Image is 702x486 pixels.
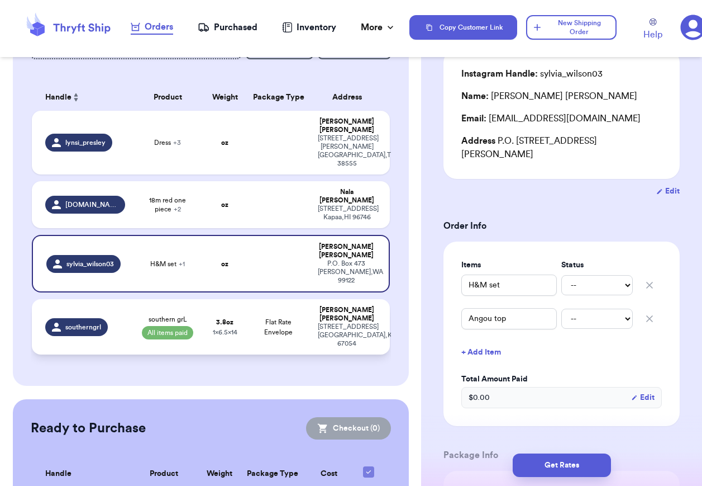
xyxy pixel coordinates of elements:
[461,134,662,161] div: P.O. [STREET_ADDRESS][PERSON_NAME]
[131,20,173,35] a: Orders
[282,21,336,34] a: Inventory
[526,15,617,40] button: New Shipping Order
[643,18,662,41] a: Help
[65,323,101,332] span: southerngrl
[409,15,517,40] button: Copy Customer Link
[318,306,376,323] div: [PERSON_NAME] [PERSON_NAME]
[318,205,376,221] div: [STREET_ADDRESS] Kapaa , HI 96746
[71,91,80,104] button: Sort ascending
[461,92,489,101] span: Name:
[45,92,71,103] span: Handle
[173,139,181,146] span: + 3
[221,261,228,267] strong: oz
[443,219,680,233] h3: Order Info
[154,138,181,147] span: Dress
[461,136,495,145] span: Address
[457,340,666,365] button: + Add Item
[150,259,185,268] span: H&M set
[65,200,118,209] span: [DOMAIN_NAME]
[311,84,390,111] th: Address
[461,259,557,271] label: Items
[198,21,257,34] a: Purchased
[461,89,637,103] div: [PERSON_NAME] [PERSON_NAME]
[631,392,655,403] button: Edit
[174,206,181,213] span: + 2
[318,243,375,259] div: [PERSON_NAME] [PERSON_NAME]
[461,114,486,123] span: Email:
[203,84,246,111] th: Weight
[139,196,197,214] span: 18m red one piece
[469,392,490,403] span: $ 0.00
[142,326,193,339] span: All items paid
[561,259,633,271] label: Status
[131,20,173,34] div: Orders
[318,117,376,134] div: [PERSON_NAME] [PERSON_NAME]
[361,21,396,34] div: More
[318,259,375,285] div: P.O. Box 473 [PERSON_NAME] , WA 99122
[656,186,680,197] button: Edit
[461,374,662,385] label: Total Amount Paid
[66,259,114,268] span: sylvia_wilson03
[643,28,662,41] span: Help
[461,67,603,81] div: sylvia_wilson03
[149,315,187,324] span: southern grL
[461,69,538,78] span: Instagram Handle:
[221,139,228,146] strong: oz
[221,201,228,208] strong: oz
[179,261,185,267] span: + 1
[31,419,146,437] h2: Ready to Purchase
[132,84,203,111] th: Product
[306,417,391,440] button: Checkout (0)
[216,319,233,325] strong: 3.8 oz
[45,468,71,480] span: Handle
[246,84,311,111] th: Package Type
[461,112,662,125] div: [EMAIL_ADDRESS][DOMAIN_NAME]
[65,138,106,147] span: lynsi_presley
[513,454,611,477] button: Get Rates
[213,329,237,336] span: 1 x 6.5 x 14
[318,323,376,348] div: [STREET_ADDRESS] [GEOGRAPHIC_DATA] , KS 67054
[318,134,376,168] div: [STREET_ADDRESS][PERSON_NAME] [GEOGRAPHIC_DATA] , TN 38555
[318,188,376,205] div: Nala [PERSON_NAME]
[264,319,293,336] span: Flat Rate Envelope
